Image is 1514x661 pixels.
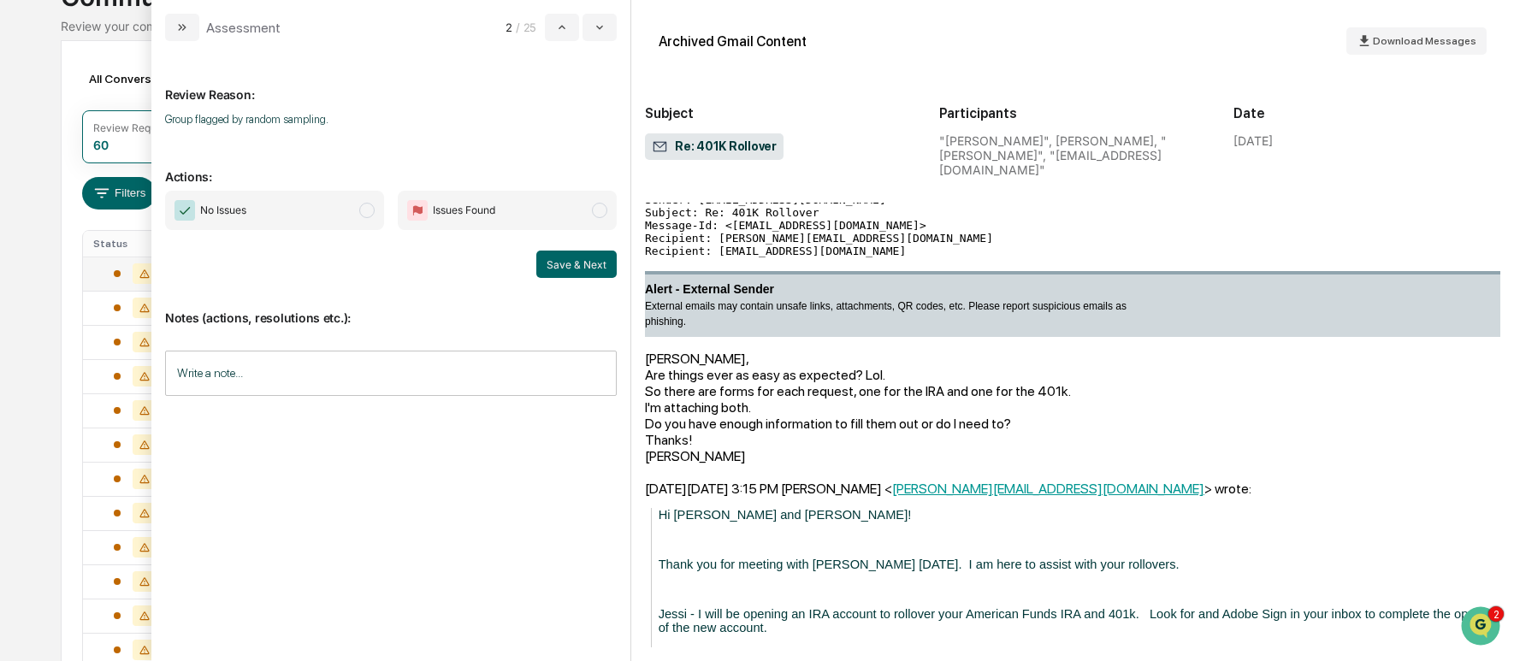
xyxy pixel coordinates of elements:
[659,33,807,50] div: Archived Gmail Content
[10,375,115,406] a: 🔎Data Lookup
[117,343,219,374] a: 🗄️Attestations
[142,279,148,292] span: •
[165,149,617,184] p: Actions:
[17,131,48,162] img: 1746055101610-c473b297-6a78-478c-a979-82029cc54cd1
[645,105,912,121] h2: Subject
[1346,27,1487,55] button: Download Messages
[206,20,281,36] div: Assessment
[939,105,1206,121] h2: Participants
[77,131,281,148] div: Start new chat
[165,67,617,102] p: Review Reason:
[659,508,912,522] span: Hi [PERSON_NAME] and [PERSON_NAME]!
[151,279,186,292] span: [DATE]
[17,36,311,63] p: How can we help?
[645,351,1500,464] div: [PERSON_NAME],
[34,382,108,399] span: Data Lookup
[165,113,617,126] p: Group flagged by random sampling.
[645,448,1500,464] div: [PERSON_NAME]
[1373,35,1476,47] span: Download Messages
[93,121,175,134] div: Review Required
[83,231,187,257] th: Status
[659,558,1180,571] span: Thank you for meeting with [PERSON_NAME] [DATE]. I am here to assist with your rollovers.
[142,233,148,246] span: •
[645,367,1500,383] div: Are things ever as easy as expected? Lol.
[659,607,1499,634] span: Jessi - I will be opening an IRA account to rollover your American Funds IRA and 401k. Look for a...
[17,190,115,204] div: Past conversations
[93,138,109,152] div: 60
[174,200,195,221] img: Checkmark
[141,350,212,367] span: Attestations
[645,481,1500,497] div: [DATE][DATE] 3:15 PM [PERSON_NAME] < > wrote:
[17,216,44,244] img: Jack Rasmussen
[17,351,31,365] div: 🖐️
[82,177,157,210] button: Filters
[652,139,777,156] span: Re: 401K Rollover
[506,21,512,34] span: 2
[53,279,139,292] span: [PERSON_NAME]
[407,200,428,221] img: Flag
[53,233,139,246] span: [PERSON_NAME]
[200,202,246,219] span: No Issues
[939,133,1206,177] div: "[PERSON_NAME]", [PERSON_NAME], "[PERSON_NAME]", "[EMAIL_ADDRESS][DOMAIN_NAME]"
[82,65,211,92] div: All Conversations
[645,399,1500,416] div: I'm attaching both.
[34,280,48,293] img: 1746055101610-c473b297-6a78-478c-a979-82029cc54cd1
[61,19,1453,33] div: Review your communication records across channels
[645,281,1158,297] div: Alert - External Sender
[17,384,31,398] div: 🔎
[516,21,541,34] span: / 25
[1233,105,1500,121] h2: Date
[1459,605,1505,651] iframe: Open customer support
[536,251,617,278] button: Save & Next
[151,233,186,246] span: [DATE]
[645,193,1500,257] pre: Sender: [EMAIL_ADDRESS][DOMAIN_NAME] Subject: Re: 401K Rollover Message-Id: <[EMAIL_ADDRESS][DOMA...
[77,148,235,162] div: We're available if you need us!
[124,351,138,365] div: 🗄️
[645,432,1500,448] div: Thanks!
[34,233,48,247] img: 1746055101610-c473b297-6a78-478c-a979-82029cc54cd1
[36,131,67,162] img: 8933085812038_c878075ebb4cc5468115_72.jpg
[10,343,117,374] a: 🖐️Preclearance
[892,481,1204,497] a: [PERSON_NAME][EMAIL_ADDRESS][DOMAIN_NAME]
[170,424,207,437] span: Pylon
[165,290,617,325] p: Notes (actions, resolutions etc.):
[433,202,495,219] span: Issues Found
[121,423,207,437] a: Powered byPylon
[1233,133,1273,148] div: [DATE]
[645,298,1158,329] div: External emails may contain unsafe links, attachments, QR codes, etc. Please report suspicious em...
[645,416,1500,432] div: Do you have enough information to fill them out or do I need to?
[34,350,110,367] span: Preclearance
[291,136,311,156] button: Start new chat
[265,186,311,207] button: See all
[645,383,1500,399] div: So there are forms for each request, one for the IRA and one for the 401k.
[17,263,44,290] img: Jack Rasmussen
